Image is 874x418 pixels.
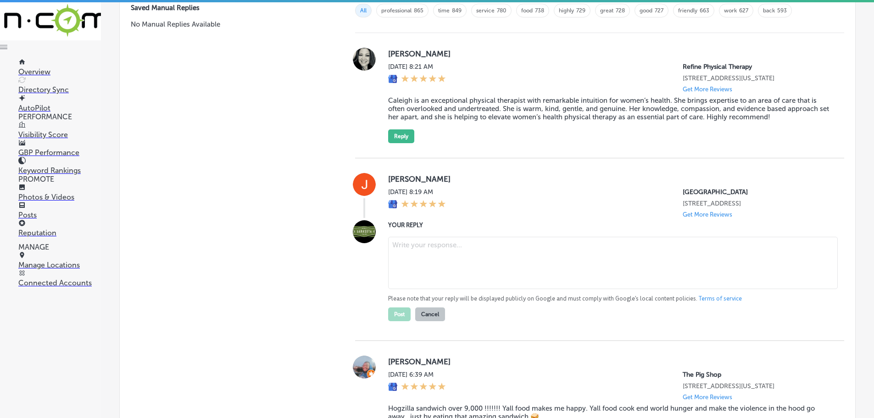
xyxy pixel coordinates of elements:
[18,95,101,112] a: AutoPilot
[401,200,446,210] div: 5 Stars
[388,129,414,143] button: Reply
[576,7,585,14] a: 729
[683,382,829,390] p: 6637 INDIAN RIVER RD
[388,371,446,379] label: [DATE] 6:39 AM
[438,7,450,14] a: time
[683,394,732,401] p: Get More Reviews
[683,371,829,379] p: The Pig Shop
[699,295,742,303] a: Terms of service
[18,104,101,112] p: AutoPilot
[18,220,101,237] a: Reputation
[18,85,101,94] p: Directory Sync
[18,229,101,237] p: Reputation
[683,86,732,93] p: Get More Reviews
[683,211,732,218] p: Get More Reviews
[388,222,829,229] label: YOUR REPLY
[18,184,101,201] a: Photos & Videos
[18,67,101,76] p: Overview
[415,307,445,321] button: Cancel
[559,7,574,14] a: highly
[18,112,101,121] p: PERFORMANCE
[18,252,101,269] a: Manage Locations
[18,211,101,219] p: Posts
[683,63,829,71] p: Refine Physical Therapy
[535,7,544,14] a: 738
[355,4,372,17] span: All
[131,4,326,12] label: Saved Manual Replies
[640,7,652,14] a: good
[683,200,829,207] p: 3000 Ringling Blvd
[683,188,829,196] p: Robarts Arena
[18,148,101,157] p: GBP Performance
[18,122,101,139] a: Visibility Score
[381,7,412,14] a: professional
[497,7,507,14] a: 780
[616,7,625,14] a: 728
[18,59,101,76] a: Overview
[18,166,101,175] p: Keyword Rankings
[452,7,462,14] a: 849
[388,295,829,303] p: Please note that your reply will be displayed publicly on Google and must comply with Google's lo...
[401,74,446,84] div: 5 Stars
[763,7,775,14] a: back
[18,130,101,139] p: Visibility Score
[18,77,101,94] a: Directory Sync
[18,139,101,157] a: GBP Performance
[678,7,697,14] a: friendly
[18,202,101,219] a: Posts
[521,7,533,14] a: food
[724,7,737,14] a: work
[777,7,787,14] a: 593
[18,175,101,184] p: PROMOTE
[18,193,101,201] p: Photos & Videos
[18,270,101,287] a: Connected Accounts
[388,307,411,321] button: Post
[655,7,663,14] a: 727
[414,7,423,14] a: 865
[18,279,101,287] p: Connected Accounts
[700,7,709,14] a: 663
[388,63,446,71] label: [DATE] 8:21 AM
[388,174,829,184] label: [PERSON_NAME]
[476,7,495,14] a: service
[388,188,446,196] label: [DATE] 8:19 AM
[683,74,829,82] p: 1626 North Washington Street
[131,19,326,29] p: No Manual Replies Available
[401,382,446,392] div: 5 Stars
[353,220,376,243] img: Image
[600,7,613,14] a: great
[388,357,829,366] label: [PERSON_NAME]
[18,261,101,269] p: Manage Locations
[18,157,101,175] a: Keyword Rankings
[18,243,101,251] p: MANAGE
[388,96,829,121] blockquote: Caleigh is an exceptional physical therapist with remarkable intuition for women’s health. She br...
[739,7,748,14] a: 627
[388,49,829,58] label: [PERSON_NAME]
